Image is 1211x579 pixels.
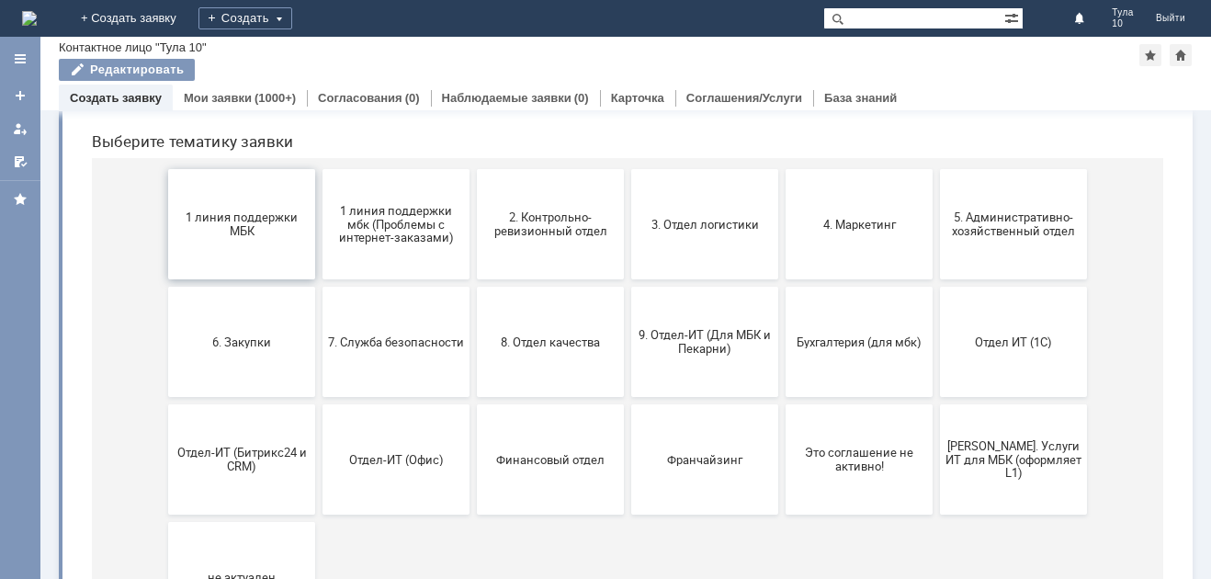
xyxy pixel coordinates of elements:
a: Создать заявку [6,81,35,110]
span: Отдел-ИТ (Офис) [251,504,387,517]
span: 2. Контрольно-ревизионный отдел [405,262,541,289]
a: Мои заявки [6,114,35,143]
span: 5. Административно-хозяйственный отдел [868,262,1004,289]
div: Контактное лицо "Тула 10" [59,40,207,54]
button: 6. Закупки [91,338,238,448]
a: Мои заявки [184,91,252,105]
span: Это соглашение не активно! [714,497,850,525]
img: logo [22,11,37,26]
a: Наблюдаемые заявки [442,91,572,105]
span: Финансовый отдел [405,504,541,517]
button: 2. Контрольно-ревизионный отдел [400,221,547,331]
button: 1 линия поддержки мбк (Проблемы с интернет-заказами) [245,221,392,331]
button: 5. Административно-хозяйственный отдел [863,221,1010,331]
label: Воспользуйтесь поиском [367,45,734,63]
button: [PERSON_NAME]. Услуги ИТ для МБК (оформляет L1) [863,456,1010,566]
span: 1 линия поддержки мбк (Проблемы с интернет-заказами) [251,255,387,296]
a: Соглашения/Услуги [686,91,802,105]
span: 9. Отдел-ИТ (Для МБК и Пекарни) [560,380,696,407]
input: Например, почта или справка [367,82,734,116]
span: 3. Отдел логистики [560,268,696,282]
button: Отдел-ИТ (Битрикс24 и CRM) [91,456,238,566]
button: Отдел ИТ (1С) [863,338,1010,448]
header: Выберите тематику заявки [15,184,1086,202]
span: Отдел ИТ (1С) [868,386,1004,400]
button: Франчайзинг [554,456,701,566]
button: Бухгалтерия (для мбк) [708,338,855,448]
span: 7. Служба безопасности [251,386,387,400]
a: Создать заявку [70,91,162,105]
button: Отдел-ИТ (Офис) [245,456,392,566]
div: (1000+) [255,91,296,105]
a: Карточка [611,91,664,105]
span: Расширенный поиск [1004,8,1023,26]
button: 4. Маркетинг [708,221,855,331]
a: База знаний [824,91,897,105]
button: 3. Отдел логистики [554,221,701,331]
span: 4. Маркетинг [714,268,850,282]
span: 1 линия поддержки МБК [96,262,232,289]
span: [PERSON_NAME]. Услуги ИТ для МБК (оформляет L1) [868,490,1004,531]
button: 9. Отдел-ИТ (Для МБК и Пекарни) [554,338,701,448]
span: Франчайзинг [560,504,696,517]
button: 8. Отдел качества [400,338,547,448]
span: 8. Отдел качества [405,386,541,400]
div: Добавить в избранное [1139,44,1161,66]
button: 7. Служба безопасности [245,338,392,448]
div: Создать [198,7,292,29]
div: (0) [405,91,420,105]
a: Мои согласования [6,147,35,176]
span: Тула [1112,7,1134,18]
div: (0) [574,91,589,105]
button: Финансовый отдел [400,456,547,566]
a: Перейти на домашнюю страницу [22,11,37,26]
span: 6. Закупки [96,386,232,400]
span: Отдел-ИТ (Битрикс24 и CRM) [96,497,232,525]
button: 1 линия поддержки МБК [91,221,238,331]
span: Бухгалтерия (для мбк) [714,386,850,400]
button: Это соглашение не активно! [708,456,855,566]
span: 10 [1112,18,1134,29]
a: Согласования [318,91,402,105]
div: Сделать домашней страницей [1170,44,1192,66]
